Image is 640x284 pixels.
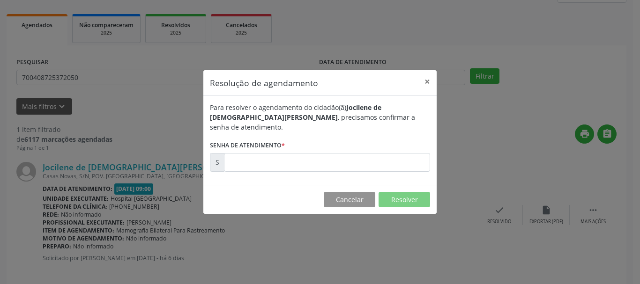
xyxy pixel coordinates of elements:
[418,70,437,93] button: Close
[210,77,318,89] h5: Resolução de agendamento
[210,103,381,122] b: Jocilene de [DEMOGRAPHIC_DATA][PERSON_NAME]
[210,102,430,132] div: Para resolver o agendamento do cidadão(ã) , precisamos confirmar a senha de atendimento.
[379,192,430,208] button: Resolver
[324,192,375,208] button: Cancelar
[210,138,285,153] label: Senha de atendimento
[210,153,224,172] div: S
